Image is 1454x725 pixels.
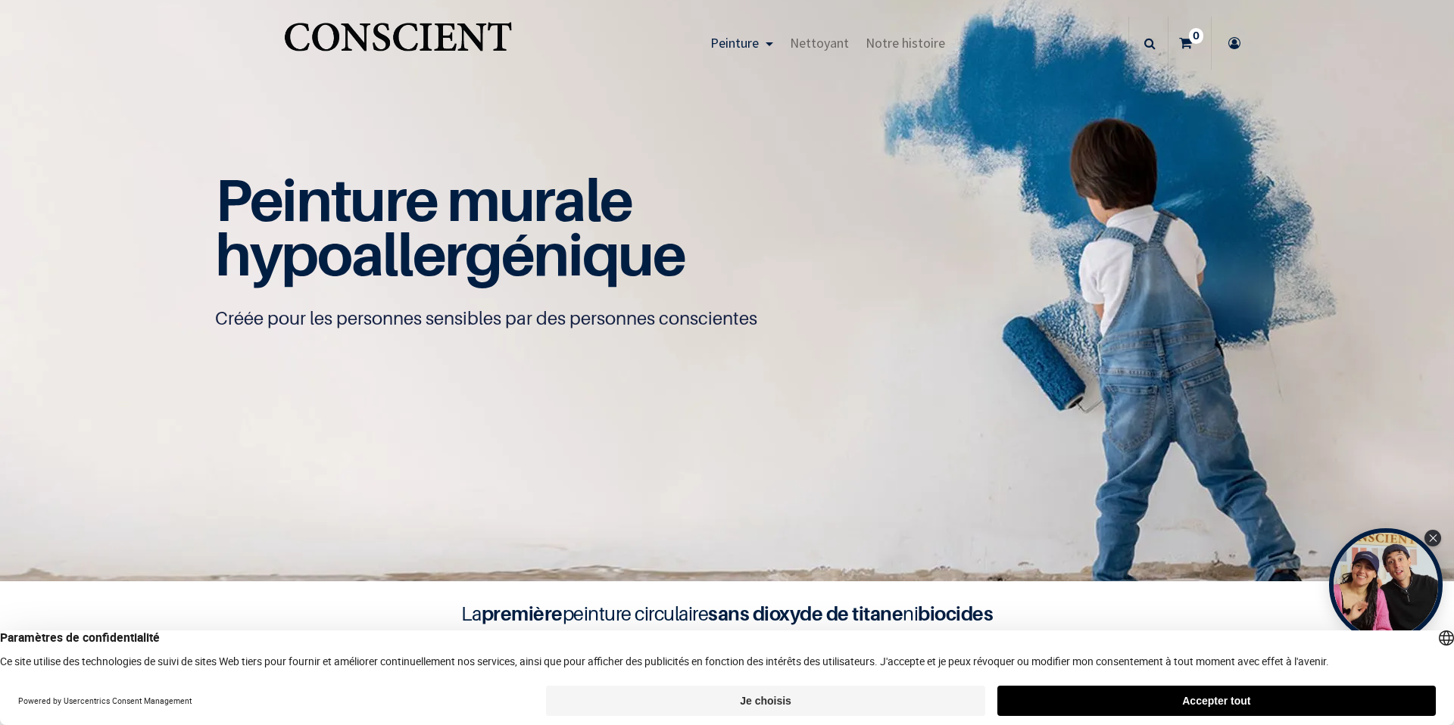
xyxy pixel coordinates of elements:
b: première [482,602,563,625]
span: Peinture [710,34,759,51]
p: Créée pour les personnes sensibles par des personnes conscientes [215,306,1239,331]
span: hypoallergénique [215,219,685,289]
span: Peinture murale [215,164,632,235]
a: 0 [1169,17,1211,70]
div: Open Tolstoy [1329,528,1443,642]
b: biocides [918,602,993,625]
div: Close Tolstoy widget [1424,530,1441,546]
b: sans dioxyde de titane [708,602,903,625]
img: Conscient [281,14,515,73]
span: Notre histoire [866,34,945,51]
span: Nettoyant [790,34,849,51]
h4: La peinture circulaire ni [424,599,1030,628]
div: Tolstoy bubble widget [1329,528,1443,642]
sup: 0 [1189,28,1203,43]
iframe: Tidio Chat [1376,627,1447,699]
a: Peinture [702,17,782,70]
a: Logo of Conscient [281,14,515,73]
div: Open Tolstoy widget [1329,528,1443,642]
